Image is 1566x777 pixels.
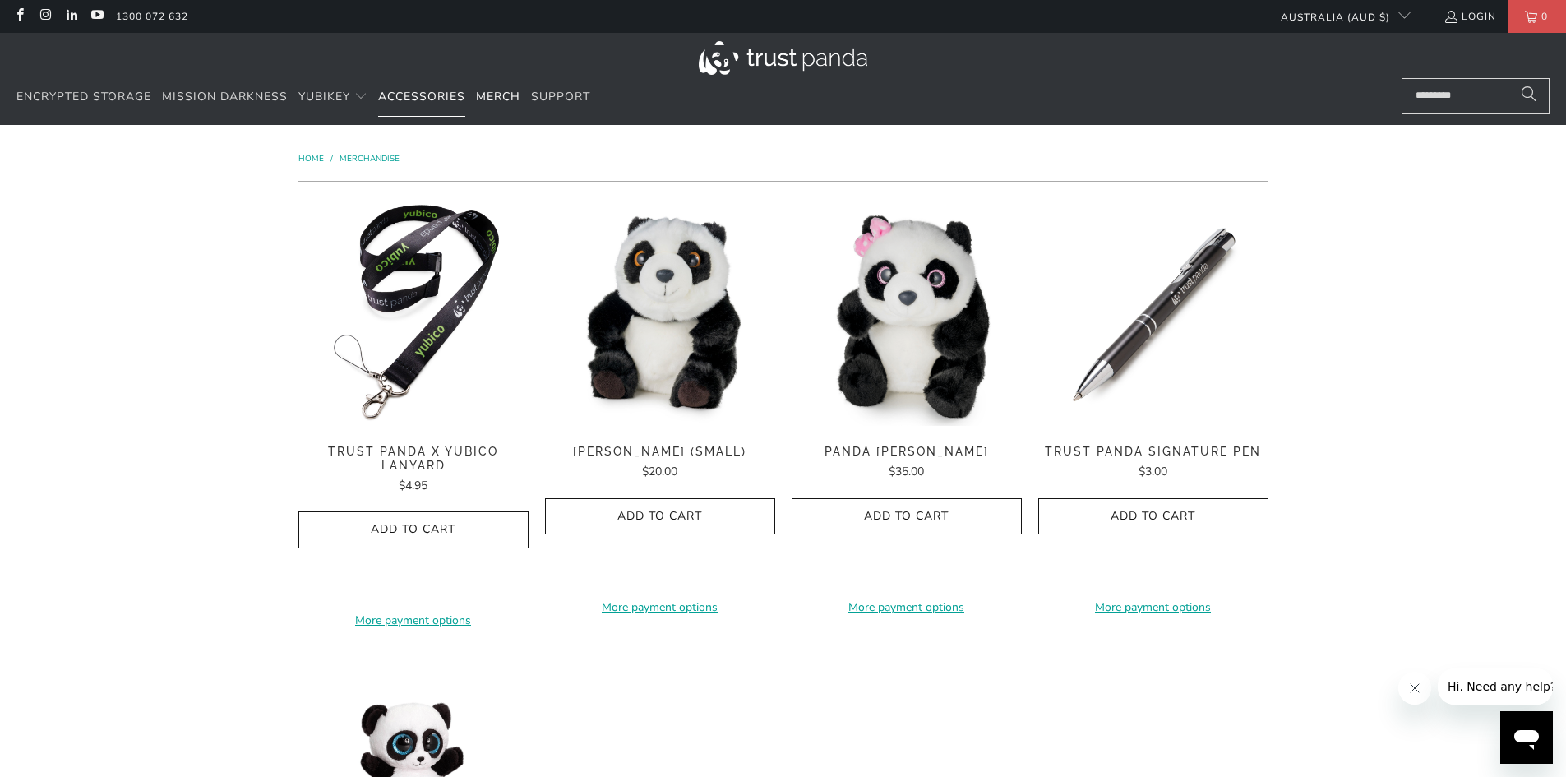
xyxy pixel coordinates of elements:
[90,10,104,23] a: Trust Panda Australia on YouTube
[12,10,26,23] a: Trust Panda Australia on Facebook
[699,41,867,75] img: Trust Panda Australia
[476,78,520,117] a: Merch
[545,599,775,617] a: More payment options
[792,599,1022,617] a: More payment options
[545,445,775,459] span: [PERSON_NAME] (Small)
[476,89,520,104] span: Merch
[562,510,758,524] span: Add to Cart
[378,78,465,117] a: Accessories
[298,445,529,495] a: Trust Panda x Yubico Lanyard $4.95
[1038,445,1268,459] span: Trust Panda Signature Pen
[545,445,775,481] a: [PERSON_NAME] (Small) $20.00
[889,464,924,479] span: $35.00
[116,7,188,25] a: 1300 072 632
[531,78,590,117] a: Support
[64,10,78,23] a: Trust Panda Australia on LinkedIn
[1056,510,1251,524] span: Add to Cart
[38,10,52,23] a: Trust Panda Australia on Instagram
[298,511,529,548] button: Add to Cart
[16,89,151,104] span: Encrypted Storage
[1038,599,1268,617] a: More payment options
[545,498,775,535] button: Add to Cart
[162,89,288,104] span: Mission Darkness
[792,498,1022,535] button: Add to Cart
[378,89,465,104] span: Accessories
[16,78,151,117] a: Encrypted Storage
[642,464,677,479] span: $20.00
[792,198,1022,428] img: Panda Lin Lin Sparkle - Trust Panda
[1438,668,1553,705] iframe: Message from company
[1038,498,1268,535] button: Add to Cart
[298,153,324,164] span: Home
[809,510,1005,524] span: Add to Cart
[545,198,775,428] img: Panda Lin Lin (Small) - Trust Panda
[298,445,529,473] span: Trust Panda x Yubico Lanyard
[1038,445,1268,481] a: Trust Panda Signature Pen $3.00
[399,478,427,493] span: $4.95
[298,612,529,630] a: More payment options
[10,12,118,25] span: Hi. Need any help?
[1508,78,1550,114] button: Search
[792,445,1022,481] a: Panda [PERSON_NAME] $35.00
[1398,672,1431,705] iframe: Close message
[298,78,367,117] summary: YubiKey
[792,445,1022,459] span: Panda [PERSON_NAME]
[298,153,326,164] a: Home
[298,89,350,104] span: YubiKey
[531,89,590,104] span: Support
[298,198,529,428] img: Trust Panda Yubico Lanyard - Trust Panda
[1038,198,1268,428] img: Trust Panda Signature Pen - Trust Panda
[1402,78,1550,114] input: Search...
[330,153,333,164] span: /
[545,198,775,428] a: Panda Lin Lin (Small) - Trust Panda Panda Lin Lin (Small) - Trust Panda
[1500,711,1553,764] iframe: Button to launch messaging window
[340,153,400,164] a: Merchandise
[16,78,590,117] nav: Translation missing: en.navigation.header.main_nav
[1139,464,1167,479] span: $3.00
[316,523,511,537] span: Add to Cart
[1444,7,1496,25] a: Login
[162,78,288,117] a: Mission Darkness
